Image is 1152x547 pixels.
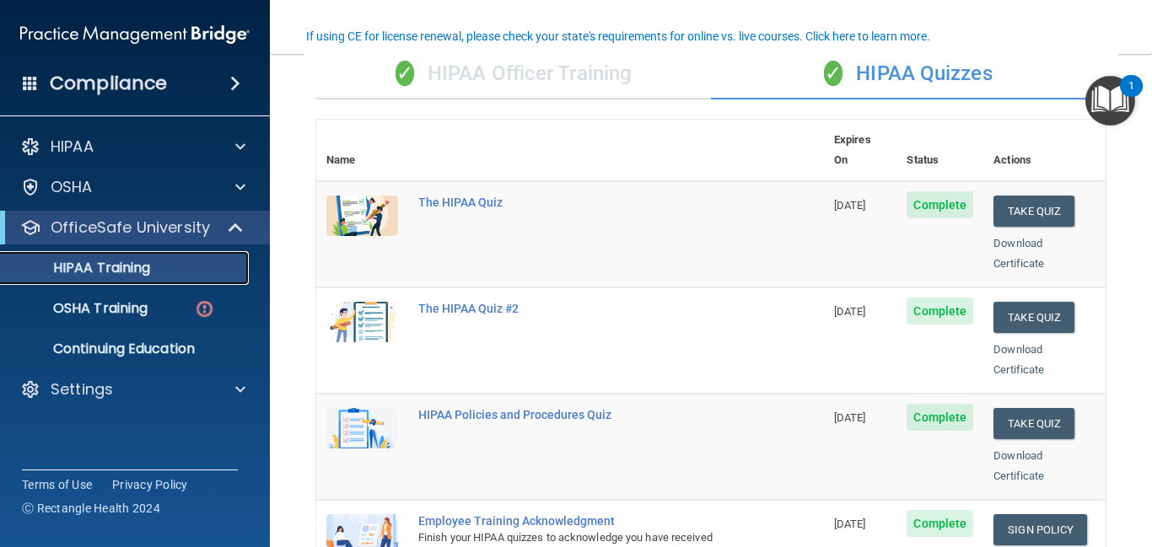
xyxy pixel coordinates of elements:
[50,72,167,95] h4: Compliance
[194,298,215,319] img: danger-circle.6113f641.png
[316,120,408,181] th: Name
[993,196,1074,227] button: Take Quiz
[11,341,241,357] p: Continuing Education
[22,476,92,493] a: Terms of Use
[824,120,897,181] th: Expires On
[20,217,245,238] a: OfficeSafe University
[834,199,866,212] span: [DATE]
[834,411,866,424] span: [DATE]
[1128,86,1134,108] div: 1
[907,510,973,537] span: Complete
[20,18,250,51] img: PMB logo
[418,514,740,528] div: Employee Training Acknowledgment
[11,260,150,276] p: HIPAA Training
[993,408,1074,439] button: Take Quiz
[20,177,245,197] a: OSHA
[711,49,1106,99] div: HIPAA Quizzes
[993,343,1044,376] a: Download Certificate
[22,500,160,517] span: Ⓒ Rectangle Health 2024
[824,61,842,86] span: ✓
[11,300,148,317] p: OSHA Training
[51,217,210,238] p: OfficeSafe University
[304,28,933,45] button: If using CE for license renewal, please check your state's requirements for online vs. live cours...
[418,196,740,209] div: The HIPAA Quiz
[993,449,1044,482] a: Download Certificate
[993,514,1087,545] a: Sign Policy
[907,191,973,218] span: Complete
[418,408,740,421] div: HIPAA Policies and Procedures Quiz
[20,137,245,157] a: HIPAA
[907,404,973,431] span: Complete
[112,476,188,493] a: Privacy Policy
[51,177,93,197] p: OSHA
[396,61,414,86] span: ✓
[983,120,1106,181] th: Actions
[306,30,930,42] div: If using CE for license renewal, please check your state's requirements for online vs. live cours...
[907,298,973,324] span: Complete
[993,302,1074,333] button: Take Quiz
[316,49,711,99] div: HIPAA Officer Training
[896,120,983,181] th: Status
[51,137,94,157] p: HIPAA
[418,302,740,315] div: The HIPAA Quiz #2
[993,237,1044,270] a: Download Certificate
[51,379,113,400] p: Settings
[834,518,866,530] span: [DATE]
[1085,76,1135,126] button: Open Resource Center, 1 new notification
[20,379,245,400] a: Settings
[834,305,866,318] span: [DATE]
